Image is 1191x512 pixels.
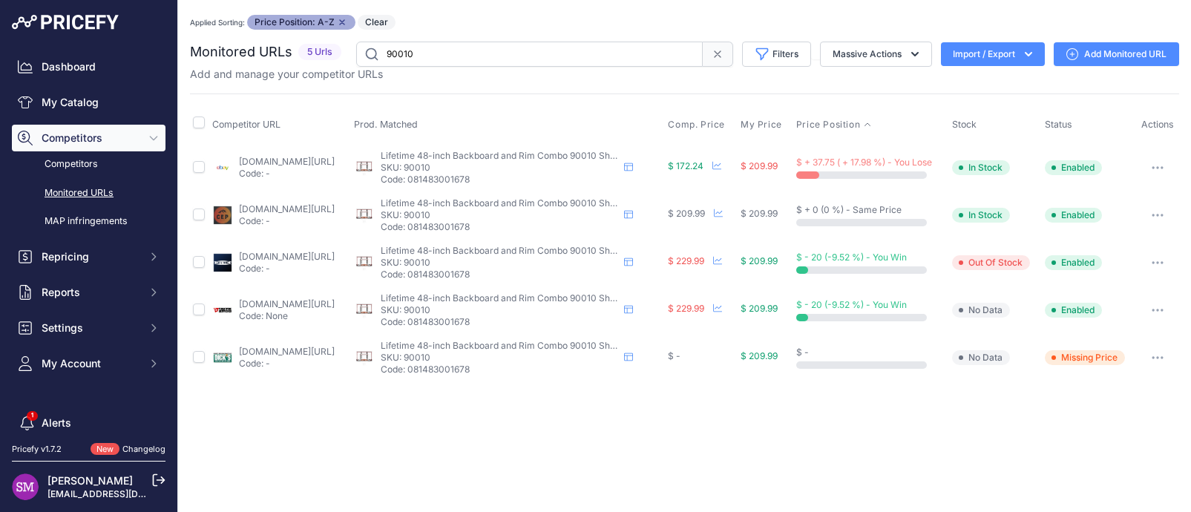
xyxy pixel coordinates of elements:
[668,119,725,131] span: Comp. Price
[190,67,383,82] p: Add and manage your competitor URLs
[668,160,703,171] span: $ 172.24
[741,160,778,171] span: $ 209.99
[12,89,165,116] a: My Catalog
[796,119,872,131] button: Price Position
[239,215,335,227] p: Code: -
[381,162,618,174] p: SKU: 90010
[1141,119,1174,130] span: Actions
[1045,303,1102,318] span: Enabled
[952,160,1010,175] span: In Stock
[796,119,860,131] span: Price Position
[668,303,704,314] span: $ 229.99
[381,245,690,256] span: Lifetime 48-inch Backboard and Rim Combo 90010 ShatterGuard System
[212,119,280,130] span: Competitor URL
[356,42,703,67] input: Search
[1045,160,1102,175] span: Enabled
[298,44,341,61] span: 5 Urls
[381,352,618,364] p: SKU: 90010
[381,364,618,375] p: Code: 081483001678
[12,279,165,306] button: Reports
[358,15,396,30] button: Clear
[952,303,1010,318] span: No Data
[668,255,704,266] span: $ 229.99
[381,174,618,186] p: Code: 081483001678
[47,474,133,487] a: [PERSON_NAME]
[1045,119,1072,130] span: Status
[668,119,728,131] button: Comp. Price
[12,443,62,456] div: Pricefy v1.7.2
[42,249,139,264] span: Repricing
[190,42,292,62] h2: Monitored URLs
[668,208,705,219] span: $ 209.99
[796,204,902,215] span: $ + 0 (0 %) - Same Price
[796,299,907,310] span: $ - 20 (-9.52 %) - You Win
[381,209,618,221] p: SKU: 90010
[381,257,618,269] p: SKU: 90010
[239,263,335,275] p: Code: -
[796,347,947,358] div: $ -
[122,444,165,454] a: Changelog
[741,255,778,266] span: $ 209.99
[42,131,139,145] span: Competitors
[952,255,1030,270] span: Out Of Stock
[239,251,335,262] a: [DOMAIN_NAME][URL]
[952,350,1010,365] span: No Data
[239,298,335,309] a: [DOMAIN_NAME][URL]
[239,346,335,357] a: [DOMAIN_NAME][URL]
[47,488,203,499] a: [EMAIL_ADDRESS][DOMAIN_NAME]
[796,157,932,168] span: $ + 37.75 ( + 17.98 %) - You Lose
[12,180,165,206] a: Monitored URLs
[741,303,778,314] span: $ 209.99
[381,292,690,303] span: Lifetime 48-inch Backboard and Rim Combo 90010 ShatterGuard System
[381,197,690,209] span: Lifetime 48-inch Backboard and Rim Combo 90010 ShatterGuard System
[941,42,1045,66] button: Import / Export
[42,356,139,371] span: My Account
[42,321,139,335] span: Settings
[742,42,811,67] button: Filters
[820,42,932,67] button: Massive Actions
[12,410,165,436] a: Alerts
[239,156,335,167] a: [DOMAIN_NAME][URL]
[12,15,119,30] img: Pricefy Logo
[1045,208,1102,223] span: Enabled
[12,209,165,234] a: MAP infringements
[12,125,165,151] button: Competitors
[952,119,977,130] span: Stock
[239,168,335,180] p: Code: -
[12,243,165,270] button: Repricing
[668,350,735,362] div: $ -
[1045,255,1102,270] span: Enabled
[952,208,1010,223] span: In Stock
[354,119,418,130] span: Prod. Matched
[42,285,139,300] span: Reports
[741,119,785,131] button: My Price
[1054,42,1179,66] a: Add Monitored URL
[12,350,165,377] button: My Account
[1045,350,1125,365] span: Missing Price
[239,310,335,322] p: Code: None
[741,208,778,219] span: $ 209.99
[12,53,165,80] a: Dashboard
[381,150,690,161] span: Lifetime 48-inch Backboard and Rim Combo 90010 ShatterGuard System
[381,340,690,351] span: Lifetime 48-inch Backboard and Rim Combo 90010 ShatterGuard System
[12,151,165,177] a: Competitors
[190,18,245,27] small: Applied Sorting:
[381,304,618,316] p: SKU: 90010
[12,53,165,493] nav: Sidebar
[741,350,778,361] span: $ 209.99
[381,221,618,233] p: Code: 081483001678
[741,119,782,131] span: My Price
[239,203,335,214] a: [DOMAIN_NAME][URL]
[247,15,355,30] span: Price Position: A-Z
[12,315,165,341] button: Settings
[796,252,907,263] span: $ - 20 (-9.52 %) - You Win
[91,443,119,456] span: New
[381,269,618,280] p: Code: 081483001678
[239,358,335,370] p: Code: -
[381,316,618,328] p: Code: 081483001678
